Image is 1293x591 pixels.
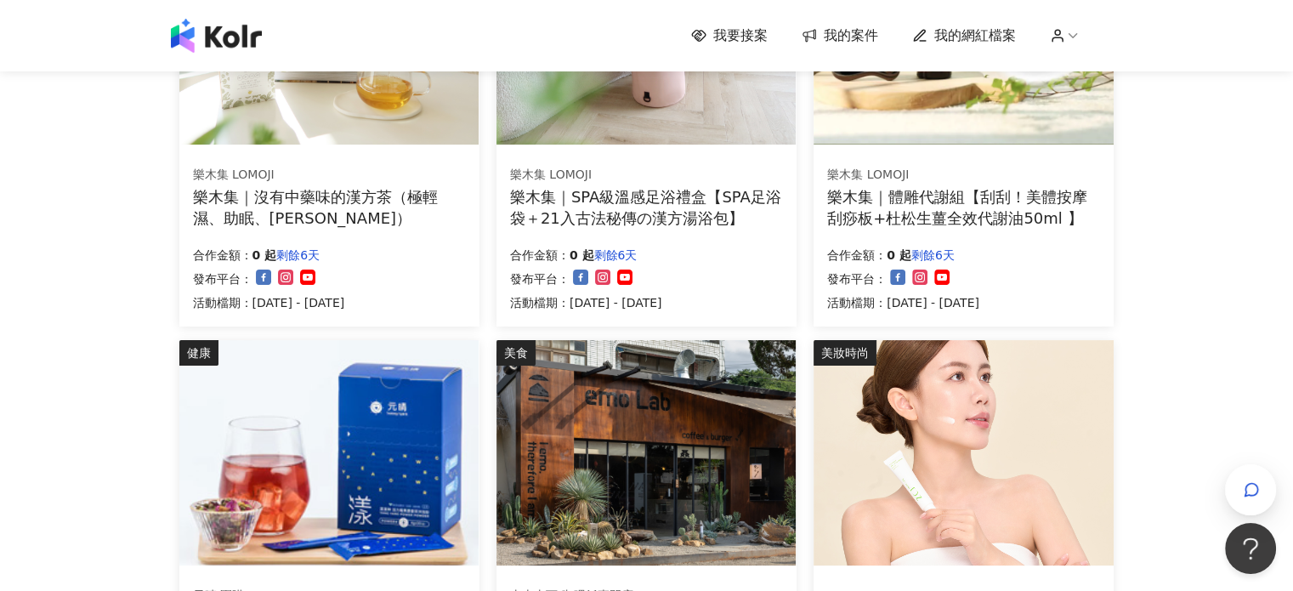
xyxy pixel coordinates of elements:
[1225,523,1276,574] iframe: Help Scout Beacon - Open
[510,245,570,265] p: 合作金額：
[802,26,878,45] a: 我的案件
[510,167,782,184] div: 樂木集 LOMOJI
[510,186,783,229] div: 樂木集｜SPA級溫感足浴禮盒【SPA足浴袋＋21入古法秘傳の漢方湯浴包】
[276,245,320,265] p: 剩餘6天
[824,26,878,45] span: 我的案件
[934,26,1016,45] span: 我的網紅檔案
[827,269,887,289] p: 發布平台：
[814,340,876,366] div: 美妝時尚
[510,293,662,313] p: 活動檔期：[DATE] - [DATE]
[193,293,345,313] p: 活動檔期：[DATE] - [DATE]
[814,340,1113,565] img: 淨校痘痘膏
[911,245,955,265] p: 剩餘6天
[496,340,796,565] img: 情緒食光實驗計畫
[593,245,637,265] p: 剩餘6天
[193,269,252,289] p: 發布平台：
[179,340,479,565] img: 漾漾神｜活力莓果康普茶沖泡粉
[252,245,277,265] p: 0 起
[496,340,536,366] div: 美食
[171,19,262,53] img: logo
[193,167,465,184] div: 樂木集 LOMOJI
[570,245,594,265] p: 0 起
[510,269,570,289] p: 發布平台：
[193,186,466,229] div: 樂木集｜沒有中藥味的漢方茶（極輕濕、助眠、[PERSON_NAME]）
[193,245,252,265] p: 合作金額：
[827,245,887,265] p: 合作金額：
[827,186,1100,229] div: 樂木集｜體雕代謝組【刮刮！美體按摩刮痧板+杜松生薑全效代謝油50ml 】
[691,26,768,45] a: 我要接案
[179,340,218,366] div: 健康
[827,167,1099,184] div: 樂木集 LOMOJI
[713,26,768,45] span: 我要接案
[912,26,1016,45] a: 我的網紅檔案
[887,245,911,265] p: 0 起
[827,293,979,313] p: 活動檔期：[DATE] - [DATE]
